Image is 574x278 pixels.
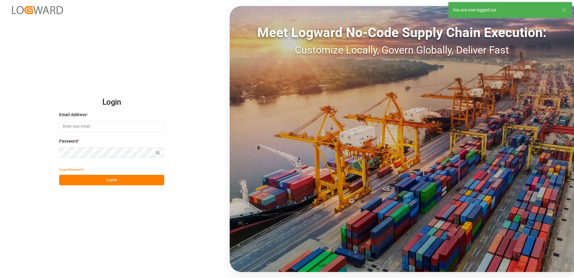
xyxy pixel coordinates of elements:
h2: Login [59,93,164,112]
div: You are now logged out [453,7,556,13]
input: Enter your email [59,121,164,132]
div: Customize Locally, Govern Globally, Deliver Fast [230,42,574,58]
button: Log In [59,175,164,185]
img: Logward_new_orange.png [12,6,63,14]
button: Forgot Password? [59,164,84,175]
span: Password [59,138,78,144]
span: Email Address [59,112,86,118]
div: Meet Logward No-Code Supply Chain Execution: [230,23,574,42]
